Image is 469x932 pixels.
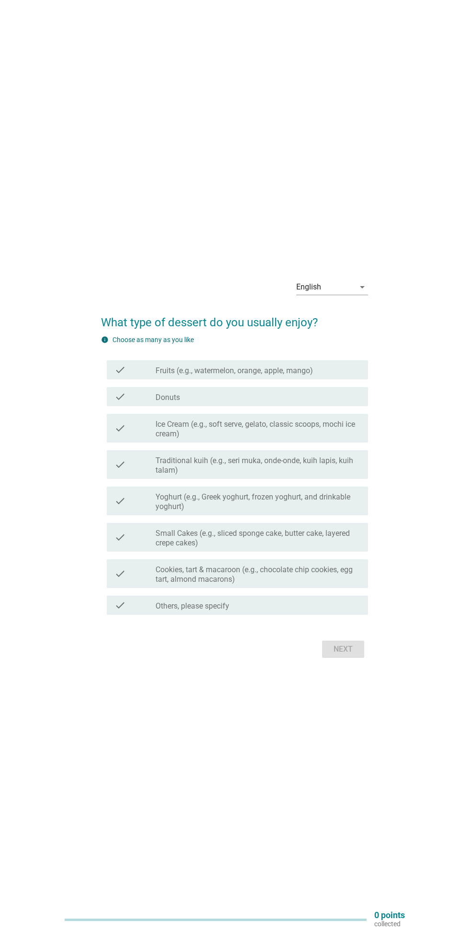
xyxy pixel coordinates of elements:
i: arrow_drop_down [357,281,368,293]
p: 0 points [374,911,405,920]
label: Donuts [156,393,180,402]
i: check [114,364,126,376]
i: info [101,336,109,344]
i: check [114,527,126,548]
label: Small Cakes (e.g., sliced sponge cake, butter cake, layered crepe cakes) [156,529,360,548]
i: check [114,391,126,402]
p: collected [374,920,405,928]
label: Traditional kuih (e.g., seri muka, onde-onde, kuih lapis, kuih talam) [156,456,360,475]
label: Yoghurt (e.g., Greek yoghurt, frozen yoghurt, and drinkable yoghurt) [156,492,360,511]
label: Cookies, tart & macaroon (e.g., chocolate chip cookies, egg tart, almond macarons) [156,565,360,584]
i: check [114,490,126,511]
label: Choose as many as you like [112,336,194,344]
i: check [114,418,126,439]
label: Fruits (e.g., watermelon, orange, apple, mango) [156,366,313,376]
i: check [114,563,126,584]
i: check [114,454,126,475]
h2: What type of dessert do you usually enjoy? [101,304,368,331]
label: Ice Cream (e.g., soft serve, gelato, classic scoops, mochi ice cream) [156,420,360,439]
div: English [296,283,321,291]
i: check [114,599,126,611]
label: Others, please specify [156,601,229,611]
